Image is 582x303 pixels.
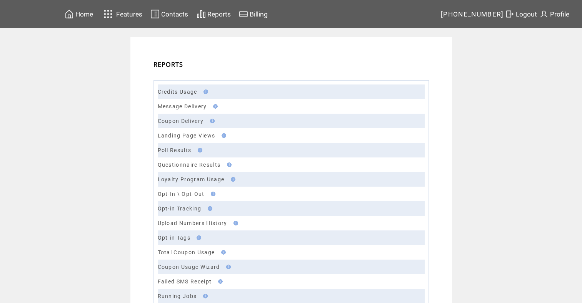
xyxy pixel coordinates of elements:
[195,148,202,152] img: help.gif
[102,8,115,20] img: features.svg
[208,192,215,196] img: help.gif
[201,89,208,94] img: help.gif
[158,89,197,95] a: Credits Usage
[149,8,189,20] a: Contacts
[250,10,268,18] span: Billing
[201,294,208,298] img: help.gif
[238,8,269,20] a: Billing
[194,235,201,240] img: help.gif
[208,119,215,123] img: help.gif
[158,191,205,197] a: Opt-In \ Opt-Out
[224,265,231,269] img: help.gif
[219,250,226,255] img: help.gif
[158,103,207,109] a: Message Delivery
[158,118,204,124] a: Coupon Delivery
[505,9,514,19] img: exit.svg
[207,10,231,18] span: Reports
[205,206,212,211] img: help.gif
[219,133,226,138] img: help.gif
[158,278,212,285] a: Failed SMS Receipt
[197,9,206,19] img: chart.svg
[158,132,215,139] a: Landing Page Views
[158,220,227,226] a: Upload Numbers History
[231,221,238,225] img: help.gif
[158,264,220,270] a: Coupon Usage Wizard
[158,162,221,168] a: Questionnaire Results
[65,9,74,19] img: home.svg
[539,9,549,19] img: profile.svg
[225,162,232,167] img: help.gif
[63,8,94,20] a: Home
[158,147,192,153] a: Poll Results
[158,249,215,255] a: Total Coupon Usage
[550,10,569,18] span: Profile
[516,10,537,18] span: Logout
[216,279,223,284] img: help.gif
[538,8,570,20] a: Profile
[158,176,225,182] a: Loyalty Program Usage
[158,205,202,212] a: Opt-in Tracking
[195,8,232,20] a: Reports
[228,177,235,182] img: help.gif
[158,293,197,299] a: Running Jobs
[239,9,248,19] img: creidtcard.svg
[116,10,142,18] span: Features
[441,10,504,18] span: [PHONE_NUMBER]
[161,10,188,18] span: Contacts
[158,235,191,241] a: Opt-in Tags
[153,60,183,69] span: REPORTS
[211,104,218,109] img: help.gif
[504,8,538,20] a: Logout
[75,10,93,18] span: Home
[150,9,160,19] img: contacts.svg
[100,7,144,22] a: Features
